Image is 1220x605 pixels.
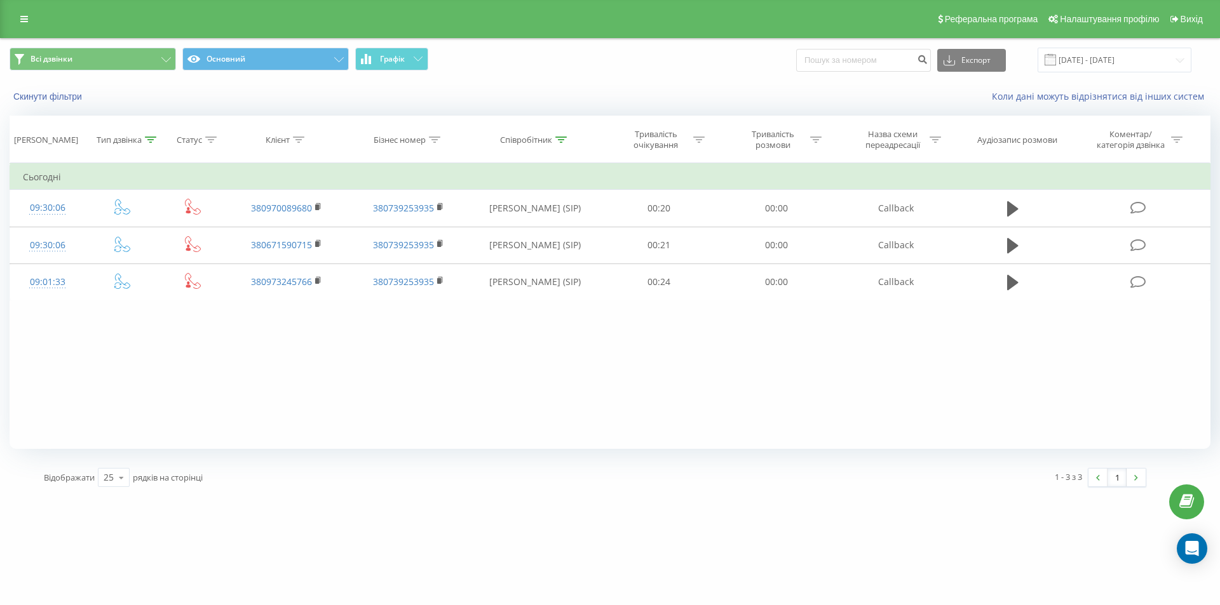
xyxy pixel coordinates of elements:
[23,270,72,295] div: 09:01:33
[23,233,72,258] div: 09:30:06
[717,227,834,263] td: 00:00
[374,135,426,145] div: Бізнес номер
[835,190,957,227] td: Callback
[600,190,717,227] td: 00:20
[469,190,600,227] td: [PERSON_NAME] (SIP)
[133,472,203,483] span: рядків на сторінці
[835,263,957,300] td: Callback
[1108,469,1127,486] a: 1
[600,263,717,300] td: 00:24
[937,49,1006,72] button: Експорт
[380,55,405,63] span: Графік
[622,129,690,150] div: Тривалість очікування
[1060,14,1159,24] span: Налаштування профілю
[469,227,600,263] td: [PERSON_NAME] (SIP)
[739,129,807,150] div: Тривалість розмови
[30,54,72,64] span: Всі дзвінки
[469,263,600,300] td: [PERSON_NAME] (SIP)
[44,472,95,483] span: Відображати
[500,135,552,145] div: Співробітник
[97,135,142,145] div: Тип дзвінка
[355,48,428,70] button: Графік
[1177,533,1207,564] div: Open Intercom Messenger
[945,14,1038,24] span: Реферальна програма
[10,48,176,70] button: Всі дзвінки
[251,202,312,214] a: 380970089680
[717,263,834,300] td: 00:00
[1181,14,1203,24] span: Вихід
[104,471,114,484] div: 25
[266,135,290,145] div: Клієнт
[977,135,1057,145] div: Аудіозапис розмови
[373,202,434,214] a: 380739253935
[717,190,834,227] td: 00:00
[1094,129,1168,150] div: Коментар/категорія дзвінка
[10,91,88,102] button: Скинути фільтри
[858,129,926,150] div: Назва схеми переадресації
[373,276,434,288] a: 380739253935
[992,90,1210,102] a: Коли дані можуть відрізнятися вiд інших систем
[1055,470,1082,483] div: 1 - 3 з 3
[10,164,1210,190] td: Сьогодні
[14,135,78,145] div: [PERSON_NAME]
[251,239,312,251] a: 380671590715
[796,49,931,72] input: Пошук за номером
[182,48,349,70] button: Основний
[373,239,434,251] a: 380739253935
[23,196,72,220] div: 09:30:06
[835,227,957,263] td: Callback
[600,227,717,263] td: 00:21
[177,135,202,145] div: Статус
[251,276,312,288] a: 380973245766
